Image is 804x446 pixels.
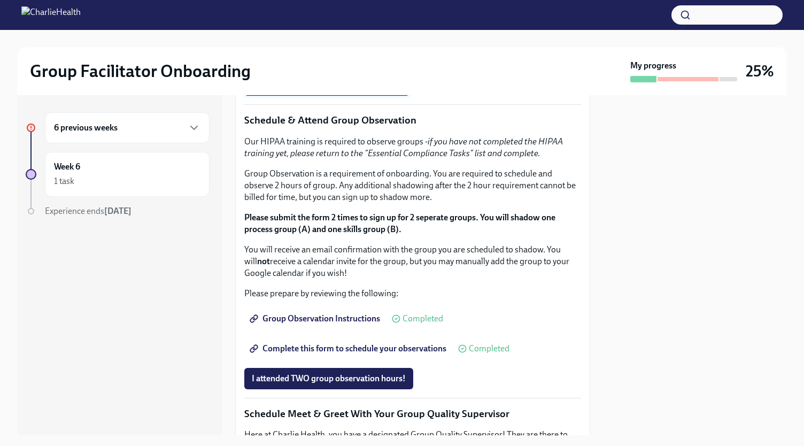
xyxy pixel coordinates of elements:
[746,61,774,81] h3: 25%
[244,113,581,127] p: Schedule & Attend Group Observation
[252,313,380,324] span: Group Observation Instructions
[403,314,443,323] span: Completed
[244,244,581,279] p: You will receive an email confirmation with the group you are scheduled to shadow. You will recei...
[244,407,581,421] p: Schedule Meet & Greet With Your Group Quality Supervisor
[244,136,563,158] em: if you have not completed the HIPAA training yet, please return to the "Essential Compliance Task...
[30,60,251,82] h2: Group Facilitator Onboarding
[54,161,80,173] h6: Week 6
[45,206,132,216] span: Experience ends
[54,175,74,187] div: 1 task
[244,288,581,299] p: Please prepare by reviewing the following:
[54,122,118,134] h6: 6 previous weeks
[21,6,81,24] img: CharlieHealth
[104,206,132,216] strong: [DATE]
[252,343,446,354] span: Complete this form to schedule your observations
[244,308,388,329] a: Group Observation Instructions
[630,60,676,72] strong: My progress
[252,373,406,384] span: I attended TWO group observation hours!
[469,344,509,353] span: Completed
[26,152,210,197] a: Week 61 task
[257,256,270,266] strong: not
[45,112,210,143] div: 6 previous weeks
[244,168,581,203] p: Group Observation is a requirement of onboarding. You are required to schedule and observe 2 hour...
[244,136,581,159] p: Our HIPAA training is required to observe groups -
[244,338,454,359] a: Complete this form to schedule your observations
[244,212,555,234] strong: Please submit the form 2 times to sign up for 2 seperate groups. You will shadow one process grou...
[244,368,413,389] button: I attended TWO group observation hours!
